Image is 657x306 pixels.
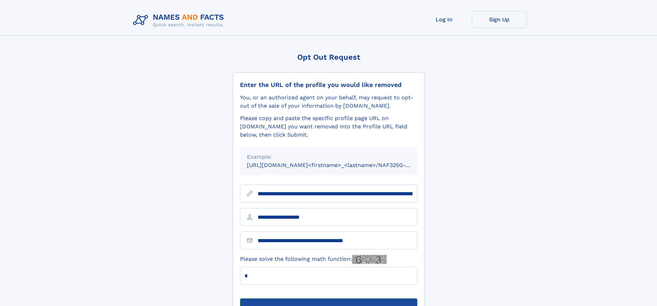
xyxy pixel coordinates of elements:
[240,114,417,139] div: Please copy and paste the specific profile page URL on [DOMAIN_NAME] you want removed into the Pr...
[417,11,472,28] a: Log In
[247,162,430,168] small: [URL][DOMAIN_NAME]<firstname>_<lastname>/NAF325G-xxxxxxxx
[240,81,417,89] div: Enter the URL of the profile you would like removed
[240,255,387,264] label: Please solve the following math function:
[247,153,410,161] div: Example:
[130,11,230,30] img: Logo Names and Facts
[472,11,527,28] a: Sign Up
[233,53,425,61] div: Opt Out Request
[240,93,417,110] div: You, or an authorized agent on your behalf, may request to opt-out of the sale of your informatio...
